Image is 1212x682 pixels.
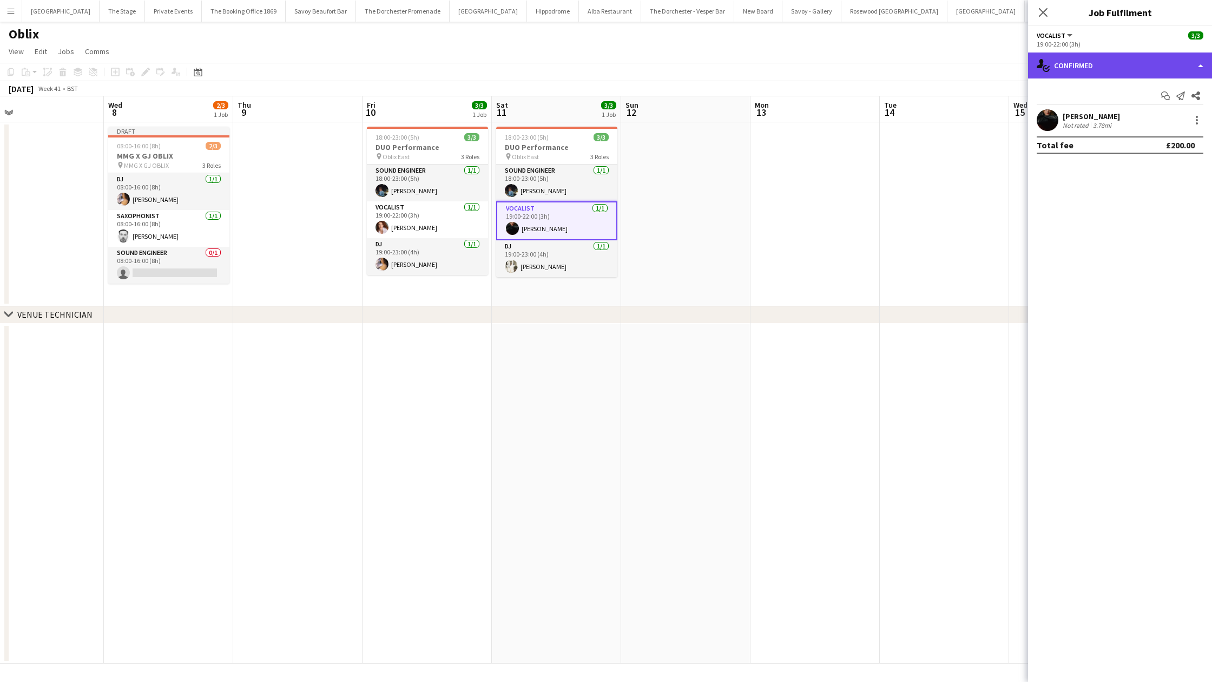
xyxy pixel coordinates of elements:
[367,165,488,201] app-card-role: Sound Engineer1/118:00-23:00 (5h)[PERSON_NAME]
[108,100,122,110] span: Wed
[54,44,78,58] a: Jobs
[107,106,122,119] span: 8
[367,201,488,238] app-card-role: Vocalist1/119:00-22:00 (3h)[PERSON_NAME]
[145,1,202,22] button: Private Events
[472,110,486,119] div: 1 Job
[367,238,488,275] app-card-role: DJ1/119:00-23:00 (4h)[PERSON_NAME]
[1037,140,1073,150] div: Total fee
[579,1,641,22] button: Alba Restaurant
[17,309,93,320] div: VENUE TECHNICIAN
[238,100,251,110] span: Thu
[9,26,39,42] h1: Oblix
[601,101,616,109] span: 3/3
[67,84,78,93] div: BST
[527,1,579,22] button: Hippodrome
[214,110,228,119] div: 1 Job
[202,161,221,169] span: 3 Roles
[841,1,947,22] button: Rosewood [GEOGRAPHIC_DATA]
[1028,5,1212,19] h3: Job Fulfilment
[1063,121,1091,129] div: Not rated
[450,1,527,22] button: [GEOGRAPHIC_DATA]
[117,142,161,150] span: 08:00-16:00 (8h)
[376,133,419,141] span: 18:00-23:00 (5h)
[1037,40,1203,48] div: 19:00-22:00 (3h)
[1091,121,1114,129] div: 3.78mi
[108,247,229,284] app-card-role: Sound Engineer0/108:00-16:00 (8h)
[108,173,229,210] app-card-role: DJ1/108:00-16:00 (8h)[PERSON_NAME]
[464,133,479,141] span: 3/3
[1188,31,1203,40] span: 3/3
[365,106,376,119] span: 10
[641,1,734,22] button: The Dorchester - Vesper Bar
[9,47,24,56] span: View
[36,84,63,93] span: Week 41
[495,106,508,119] span: 11
[1012,106,1027,119] span: 15
[85,47,109,56] span: Comms
[81,44,114,58] a: Comms
[1025,1,1102,22] button: [GEOGRAPHIC_DATA]
[624,106,638,119] span: 12
[367,127,488,275] app-job-card: 18:00-23:00 (5h)3/3DUO Performance Oblix East3 RolesSound Engineer1/118:00-23:00 (5h)[PERSON_NAME...
[9,83,34,94] div: [DATE]
[1013,100,1027,110] span: Wed
[625,100,638,110] span: Sun
[108,151,229,161] h3: MMG X GJ OBLIX
[602,110,616,119] div: 1 Job
[108,127,229,135] div: Draft
[496,142,617,152] h3: DUO Performance
[496,100,508,110] span: Sat
[1037,31,1065,40] span: Vocalist
[882,106,897,119] span: 14
[367,142,488,152] h3: DUO Performance
[124,161,169,169] span: MMG X GJ OBLIX
[734,1,782,22] button: New Board
[35,47,47,56] span: Edit
[496,127,617,277] app-job-card: 18:00-23:00 (5h)3/3DUO Performance Oblix East3 RolesSound Engineer1/118:00-23:00 (5h)[PERSON_NAME...
[496,201,617,240] app-card-role: Vocalist1/119:00-22:00 (3h)[PERSON_NAME]
[755,100,769,110] span: Mon
[30,44,51,58] a: Edit
[1037,31,1074,40] button: Vocalist
[213,101,228,109] span: 2/3
[206,142,221,150] span: 2/3
[100,1,145,22] button: The Stage
[884,100,897,110] span: Tue
[202,1,286,22] button: The Booking Office 1869
[590,153,609,161] span: 3 Roles
[4,44,28,58] a: View
[594,133,609,141] span: 3/3
[496,165,617,201] app-card-role: Sound Engineer1/118:00-23:00 (5h)[PERSON_NAME]
[496,240,617,277] app-card-role: DJ1/119:00-23:00 (4h)[PERSON_NAME]
[512,153,539,161] span: Oblix East
[58,47,74,56] span: Jobs
[472,101,487,109] span: 3/3
[461,153,479,161] span: 3 Roles
[383,153,410,161] span: Oblix East
[1166,140,1195,150] div: £200.00
[1028,53,1212,78] div: Confirmed
[782,1,841,22] button: Savoy - Gallery
[753,106,769,119] span: 13
[286,1,356,22] button: Savoy Beaufort Bar
[947,1,1025,22] button: [GEOGRAPHIC_DATA]
[367,100,376,110] span: Fri
[108,210,229,247] app-card-role: Saxophonist1/108:00-16:00 (8h)[PERSON_NAME]
[236,106,251,119] span: 9
[1063,112,1120,121] div: [PERSON_NAME]
[356,1,450,22] button: The Dorchester Promenade
[505,133,549,141] span: 18:00-23:00 (5h)
[22,1,100,22] button: [GEOGRAPHIC_DATA]
[108,127,229,284] app-job-card: Draft08:00-16:00 (8h)2/3MMG X GJ OBLIX MMG X GJ OBLIX3 RolesDJ1/108:00-16:00 (8h)[PERSON_NAME]Sax...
